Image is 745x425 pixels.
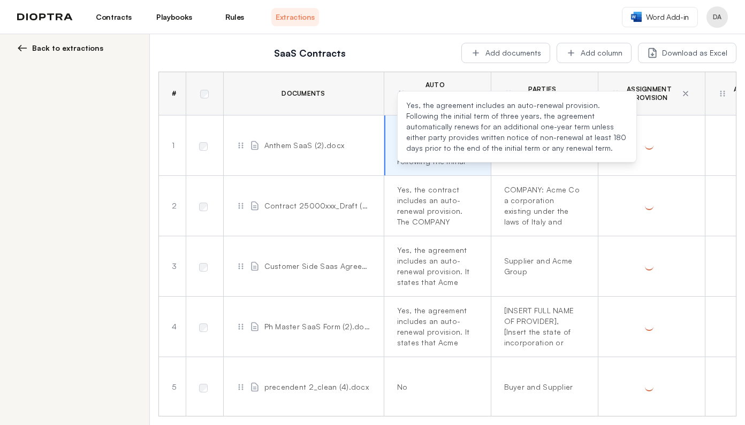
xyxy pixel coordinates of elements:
[159,357,186,418] td: 5
[159,72,186,115] th: #
[90,8,138,26] a: Contracts
[223,72,384,115] th: Documents
[465,87,478,100] button: Delete column
[32,43,103,53] span: Back to extractions
[504,256,581,277] div: Supplier and Acme Group
[461,43,550,63] button: Add documents
[264,140,345,151] span: Anthem SaaS (2).docx
[397,245,474,288] div: Yes, the agreement includes an auto-renewal provision. It states that Acme may renew the agreemen...
[557,43,632,63] button: Add column
[504,305,581,348] div: [INSERT FULL NAME OF PROVIDER], [Insert the state of incorporation or country of registration of ...
[159,176,186,236] td: 2
[159,115,186,176] td: 1
[211,8,259,26] a: Rules
[159,297,186,357] td: 4
[679,87,692,100] button: Delete column
[264,200,371,211] span: Contract 25000xxx_Draft (3).docx
[271,8,319,26] a: Extractions
[517,85,568,102] span: Parties Involved
[631,12,642,22] img: word
[397,184,474,227] div: Yes, the contract includes an auto-renewal provision. The COMPANY reserves the right to extend th...
[165,45,455,60] h2: SaaS Contracts
[264,261,371,272] span: Customer Side Saas Agreement.docx
[264,321,371,332] span: Ph Master SaaS Form (2).docx
[150,8,198,26] a: Playbooks
[264,382,369,392] span: precendent 2_clean (4).docx
[646,12,689,22] span: Word Add-in
[397,382,474,392] div: No
[504,184,581,227] div: COMPANY: Acme Co a corporation existing under the laws of Italy and having its principal place of...
[622,7,698,27] a: Word Add-in
[406,100,628,153] div: Yes, the agreement includes an auto-renewal provision. Following the initial term of three years,...
[638,43,736,63] button: Download as Excel
[17,43,28,53] img: left arrow
[504,382,581,392] div: Buyer and Supplier
[159,236,186,297] td: 3
[410,81,461,106] span: Auto Renewal Provision
[624,85,675,102] span: Assignment Provision
[572,87,585,100] button: Delete column
[706,6,728,28] button: Profile menu
[17,43,136,53] button: Back to extractions
[17,13,73,21] img: logo
[397,305,474,348] div: Yes, the agreement includes an auto-renewal provision. It states that Acme may extend the agreeme...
